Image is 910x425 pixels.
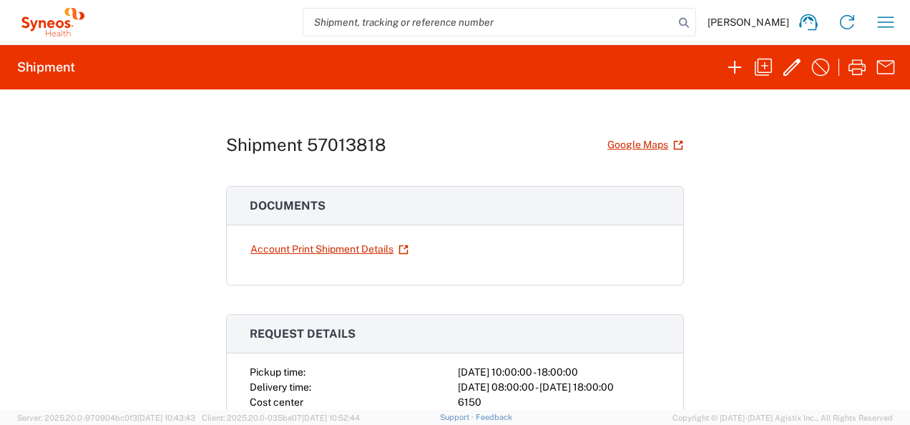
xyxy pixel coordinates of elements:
[250,366,305,378] span: Pickup time:
[303,9,674,36] input: Shipment, tracking or reference number
[250,237,409,262] a: Account Print Shipment Details
[302,414,360,422] span: [DATE] 10:52:44
[202,414,360,422] span: Client: 2025.20.0-035ba07
[226,135,386,155] h1: Shipment 57013818
[17,414,195,422] span: Server: 2025.20.0-970904bc0f3
[137,414,195,422] span: [DATE] 10:43:43
[708,16,789,29] span: [PERSON_NAME]
[672,411,893,424] span: Copyright © [DATE]-[DATE] Agistix Inc., All Rights Reserved
[607,132,684,157] a: Google Maps
[250,381,311,393] span: Delivery time:
[250,199,326,212] span: Documents
[250,327,356,341] span: Request details
[458,365,660,380] div: [DATE] 10:00:00 - 18:00:00
[440,413,476,421] a: Support
[250,396,303,408] span: Cost center
[458,380,660,395] div: [DATE] 08:00:00 - [DATE] 18:00:00
[476,413,512,421] a: Feedback
[458,395,660,410] div: 6150
[17,59,75,76] h2: Shipment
